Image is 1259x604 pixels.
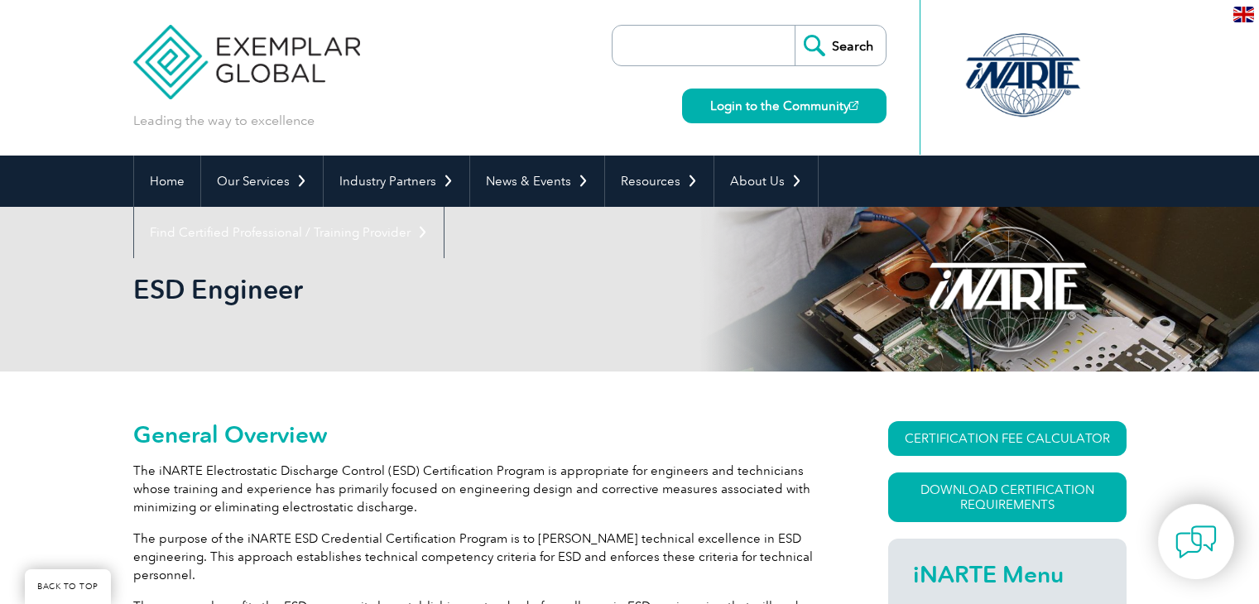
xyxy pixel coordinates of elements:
[133,462,829,516] p: The iNARTE Electrostatic Discharge Control (ESD) Certification Program is appropriate for enginee...
[682,89,887,123] a: Login to the Community
[888,421,1127,456] a: CERTIFICATION FEE CALCULATOR
[470,156,604,207] a: News & Events
[133,112,315,130] p: Leading the way to excellence
[25,569,111,604] a: BACK TO TOP
[133,273,769,305] h1: ESD Engineer
[605,156,714,207] a: Resources
[714,156,818,207] a: About Us
[133,421,829,448] h2: General Overview
[134,207,444,258] a: Find Certified Professional / Training Provider
[201,156,323,207] a: Our Services
[134,156,200,207] a: Home
[849,101,858,110] img: open_square.png
[1233,7,1254,22] img: en
[795,26,886,65] input: Search
[133,530,829,584] p: The purpose of the iNARTE ESD Credential Certification Program is to [PERSON_NAME] technical exce...
[1175,521,1217,563] img: contact-chat.png
[888,472,1127,522] a: Download Certification Requirements
[324,156,469,207] a: Industry Partners
[913,561,1102,587] h2: iNARTE Menu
